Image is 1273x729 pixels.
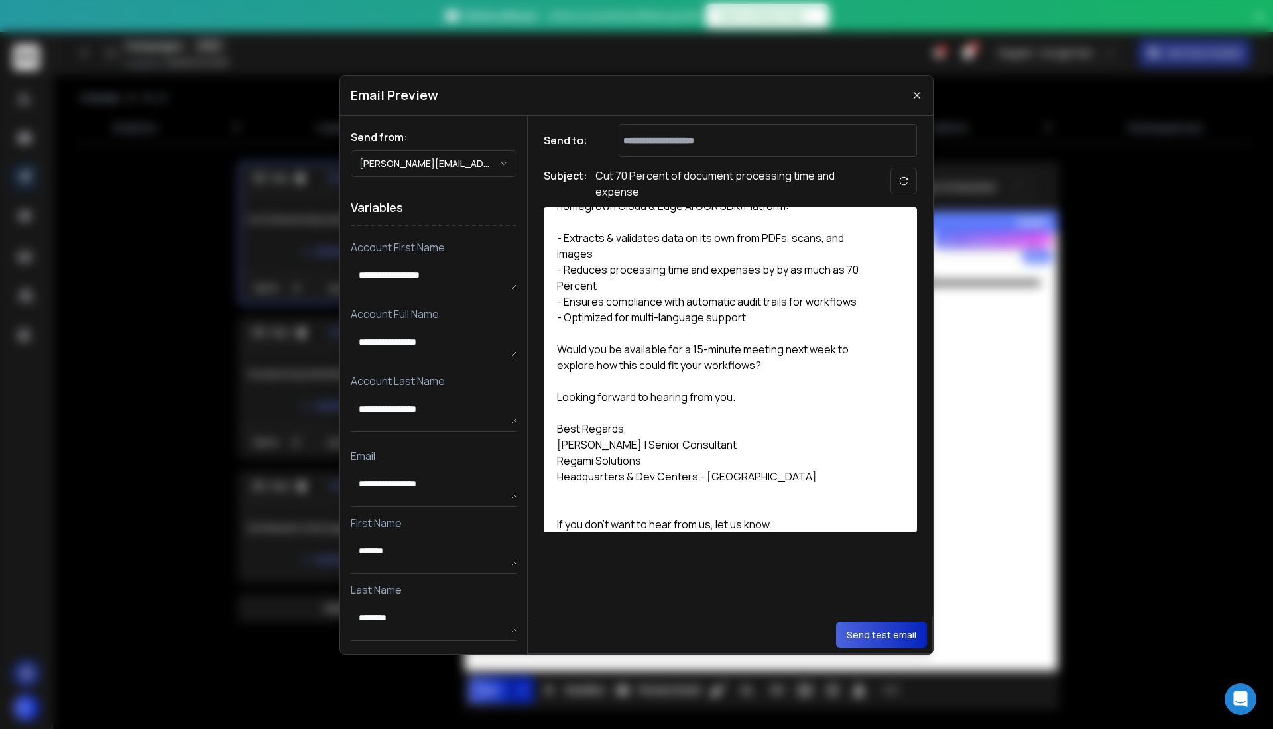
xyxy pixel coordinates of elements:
[351,239,516,255] p: Account First Name
[351,190,516,226] h1: Variables
[351,306,516,322] p: Account Full Name
[351,129,516,145] h1: Send from:
[351,582,516,598] p: Last Name
[351,86,438,105] h1: Email Preview
[1225,683,1256,715] div: Open Intercom Messenger
[544,58,875,382] div: Hi [PERSON_NAME], We help banking focussed teams work faster, make fewer mistakes, and reduce exp...
[544,168,587,199] h1: Subject:
[351,448,516,464] p: Email
[351,373,516,389] p: Account Last Name
[836,622,927,648] button: Send test email
[544,133,597,148] h1: Send to:
[359,157,500,170] p: [PERSON_NAME][EMAIL_ADDRESS][DOMAIN_NAME]
[351,515,516,531] p: First Name
[595,168,861,199] p: Cut 70 Percent of document processing time and expense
